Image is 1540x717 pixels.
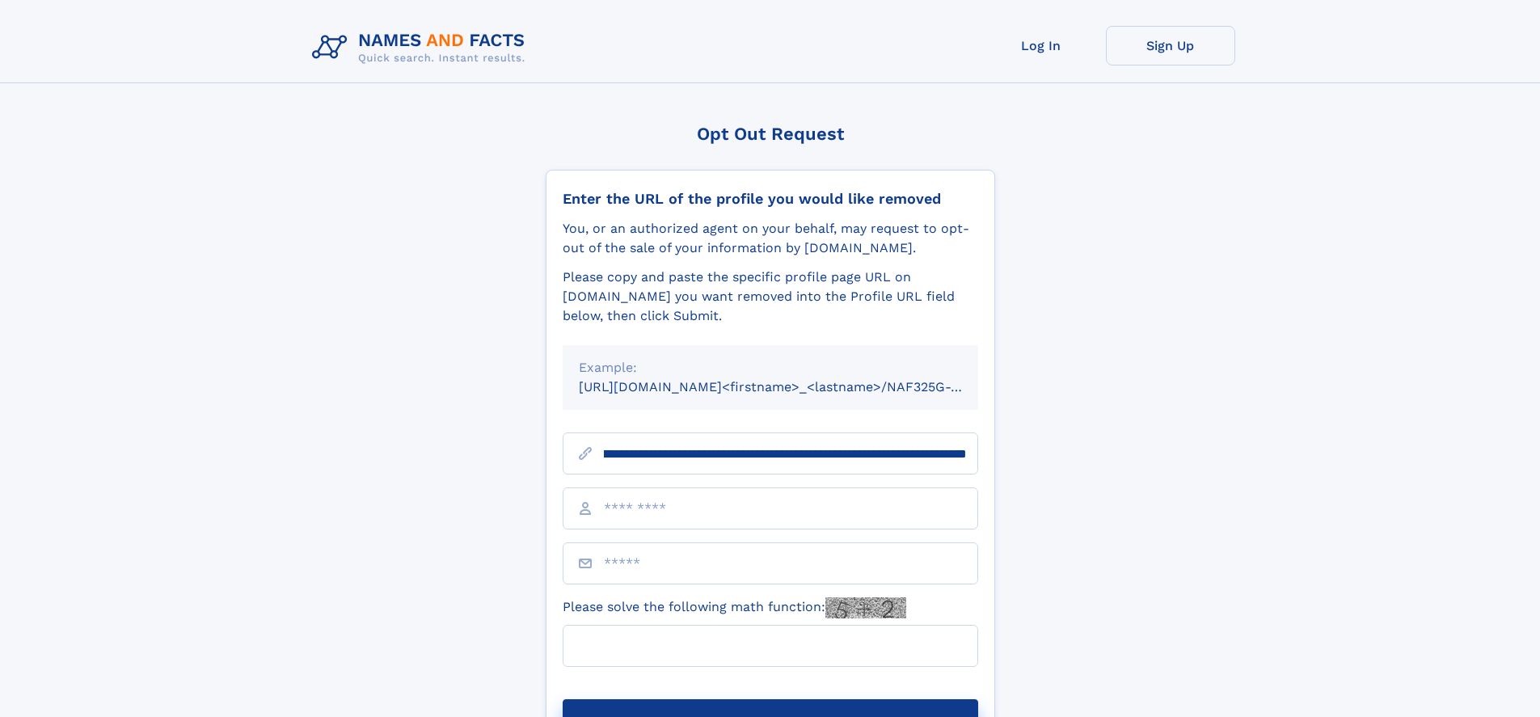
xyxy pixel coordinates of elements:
[579,358,962,377] div: Example:
[563,190,978,208] div: Enter the URL of the profile you would like removed
[546,124,995,144] div: Opt Out Request
[563,597,906,618] label: Please solve the following math function:
[1106,26,1235,65] a: Sign Up
[306,26,538,70] img: Logo Names and Facts
[977,26,1106,65] a: Log In
[563,219,978,258] div: You, or an authorized agent on your behalf, may request to opt-out of the sale of your informatio...
[563,268,978,326] div: Please copy and paste the specific profile page URL on [DOMAIN_NAME] you want removed into the Pr...
[579,379,1009,394] small: [URL][DOMAIN_NAME]<firstname>_<lastname>/NAF325G-xxxxxxxx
